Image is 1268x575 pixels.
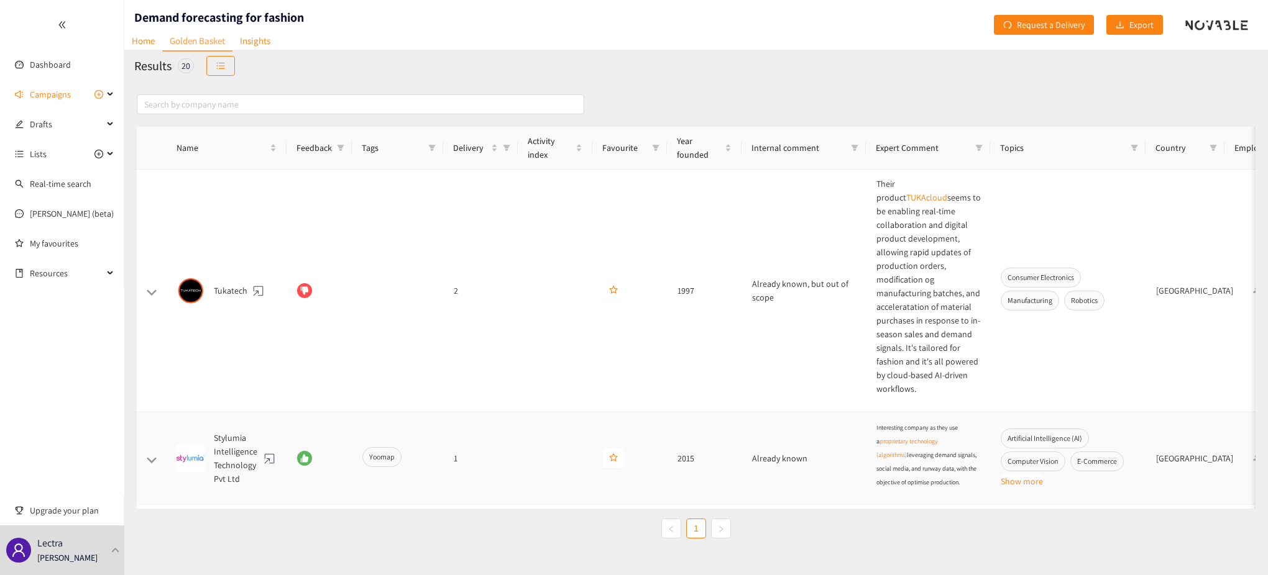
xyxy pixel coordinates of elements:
button: downloadExport [1106,15,1163,35]
span: Country [1155,141,1205,155]
div: 20 [178,58,194,73]
div: Widget de chat [1067,441,1268,575]
span: unordered-list [216,61,225,71]
a: website [262,451,277,466]
span: like [300,454,309,463]
span: filter [426,138,438,157]
button: right [711,518,731,538]
span: double-left [58,20,67,29]
a: Home [124,31,162,50]
span: filter [650,138,662,157]
span: Resources [30,261,103,286]
span: Expert Comment [876,141,970,155]
span: filter [975,144,983,152]
button: redoRequest a Delivery [994,15,1094,35]
span: Yoomap [362,447,402,467]
span: Campaigns [30,82,71,107]
a: Golden Basket [162,31,232,52]
span: star [609,453,618,463]
span: download [1116,20,1124,30]
img: Snapshot of the Company's website [177,277,204,305]
span: left [668,525,675,533]
span: Topics [1000,141,1126,155]
p: [PERSON_NAME] [37,551,98,564]
span: Manufacturing [1001,291,1059,310]
span: Year founded [677,134,722,161]
a: My favourites [30,231,114,256]
span: Drafts [30,112,103,137]
a: Insights [232,31,278,50]
button: star [603,281,624,301]
li: 1 [686,518,706,538]
span: Upgrade your plan [30,498,114,523]
span: filter [428,144,436,152]
a: 1 [687,519,705,538]
td: 2 [444,170,518,412]
span: Robotics [1064,291,1105,310]
span: filter [334,138,347,157]
span: filter [848,138,861,157]
img: Snapshot of the Company's website [177,445,204,473]
h1: Demand forecasting for fashion [134,9,304,26]
span: Already known [752,453,807,464]
span: filter [1207,138,1220,157]
h2: Results [134,57,172,75]
li: Previous Page [661,518,681,538]
button: Show more [1001,474,1043,481]
p: Lectra [37,535,63,551]
span: star [609,286,618,296]
span: dislike [300,286,309,295]
th: Activity index [518,127,592,170]
a: Dashboard [30,59,71,70]
span: redo [1003,20,1012,30]
span: filter [503,144,510,152]
span: Interesting company as they use a leveraging demand signals, social media, and runway data, with ... [876,423,976,486]
span: filter [1131,144,1138,152]
td: [GEOGRAPHIC_DATA] [1146,170,1243,412]
span: Tags [362,141,423,155]
span: filter [851,144,858,152]
span: trophy [15,506,24,515]
span: Computer Vision [1001,451,1065,471]
th: Delivery [443,127,518,170]
span: Delivery [453,141,489,155]
span: edit [15,120,24,129]
th: Year founded [667,127,742,170]
span: Favourite [602,141,647,155]
span: filter [337,144,344,152]
td: [GEOGRAPHIC_DATA] [1146,412,1243,505]
span: Request a Delivery [1017,18,1085,32]
li: Next Page [711,518,731,538]
a: Real-time search [30,178,91,189]
span: filter [500,138,513,157]
span: filter [973,138,985,157]
a: website [250,283,266,299]
span: filter [1128,138,1141,157]
iframe: Chat Widget [1067,441,1268,575]
span: filter [652,144,659,152]
span: filter [1210,144,1217,152]
span: book [15,269,24,278]
span: Feedback [296,141,332,155]
div: Stylumia Intelligence Technology Pvt Ltd [177,431,277,486]
a: [PERSON_NAME] (beta) [30,208,114,219]
span: unordered-list [15,150,24,158]
button: star [603,448,624,468]
span: Consumer Electronics [1001,268,1081,287]
button: left [661,518,681,538]
input: Search by company name [137,94,584,114]
span: Name [177,141,267,155]
a: proprietary technology (algorithms) [876,437,938,459]
td: 1997 [668,170,742,412]
span: Export [1129,18,1154,32]
button: unordered-list [206,56,235,76]
td: 1 [444,412,518,505]
span: plus-circle [94,150,103,158]
th: Name [167,127,287,170]
span: Already known, but out of scope [752,278,848,303]
div: Tukatech [177,277,277,305]
span: Activity index [528,134,573,161]
p: Their product seems to be enabling real-time collaboration and digital product development, allow... [876,177,981,396]
td: 2015 [668,412,742,505]
span: plus-circle [94,90,103,99]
